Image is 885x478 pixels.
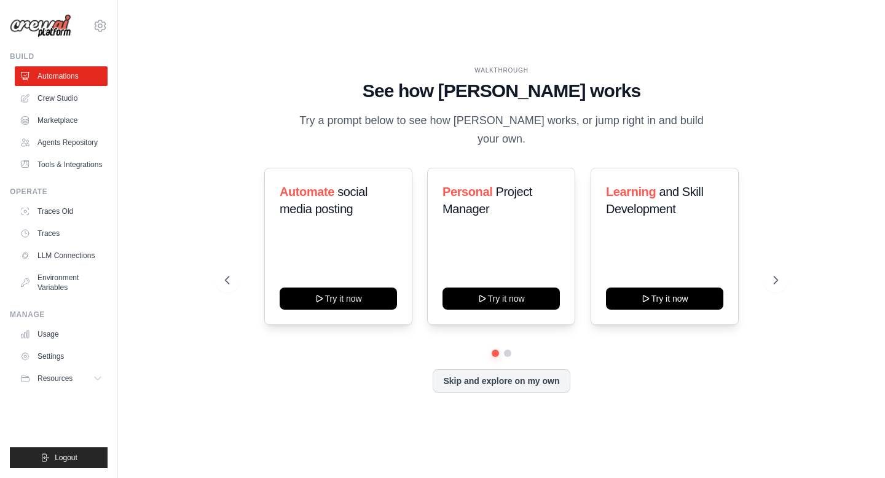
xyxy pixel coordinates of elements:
iframe: Chat Widget [824,419,885,478]
button: Try it now [606,288,723,310]
a: Traces [15,224,108,243]
button: Try it now [280,288,397,310]
span: Project Manager [442,185,532,216]
div: WALKTHROUGH [225,66,777,75]
div: Operate [10,187,108,197]
a: Settings [15,347,108,366]
span: Personal [442,185,492,198]
button: Skip and explore on my own [433,369,570,393]
button: Logout [10,447,108,468]
span: Logout [55,453,77,463]
a: Usage [15,324,108,344]
div: Build [10,52,108,61]
a: Agents Repository [15,133,108,152]
a: Traces Old [15,202,108,221]
span: and Skill Development [606,185,703,216]
button: Resources [15,369,108,388]
a: LLM Connections [15,246,108,265]
button: Try it now [442,288,560,310]
a: Marketplace [15,111,108,130]
a: Automations [15,66,108,86]
span: Automate [280,185,334,198]
a: Crew Studio [15,88,108,108]
h1: See how [PERSON_NAME] works [225,80,777,102]
div: Manage [10,310,108,319]
span: Resources [37,374,73,383]
span: Learning [606,185,656,198]
p: Try a prompt below to see how [PERSON_NAME] works, or jump right in and build your own. [295,112,708,148]
img: Logo [10,14,71,38]
a: Environment Variables [15,268,108,297]
a: Tools & Integrations [15,155,108,174]
span: social media posting [280,185,368,216]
